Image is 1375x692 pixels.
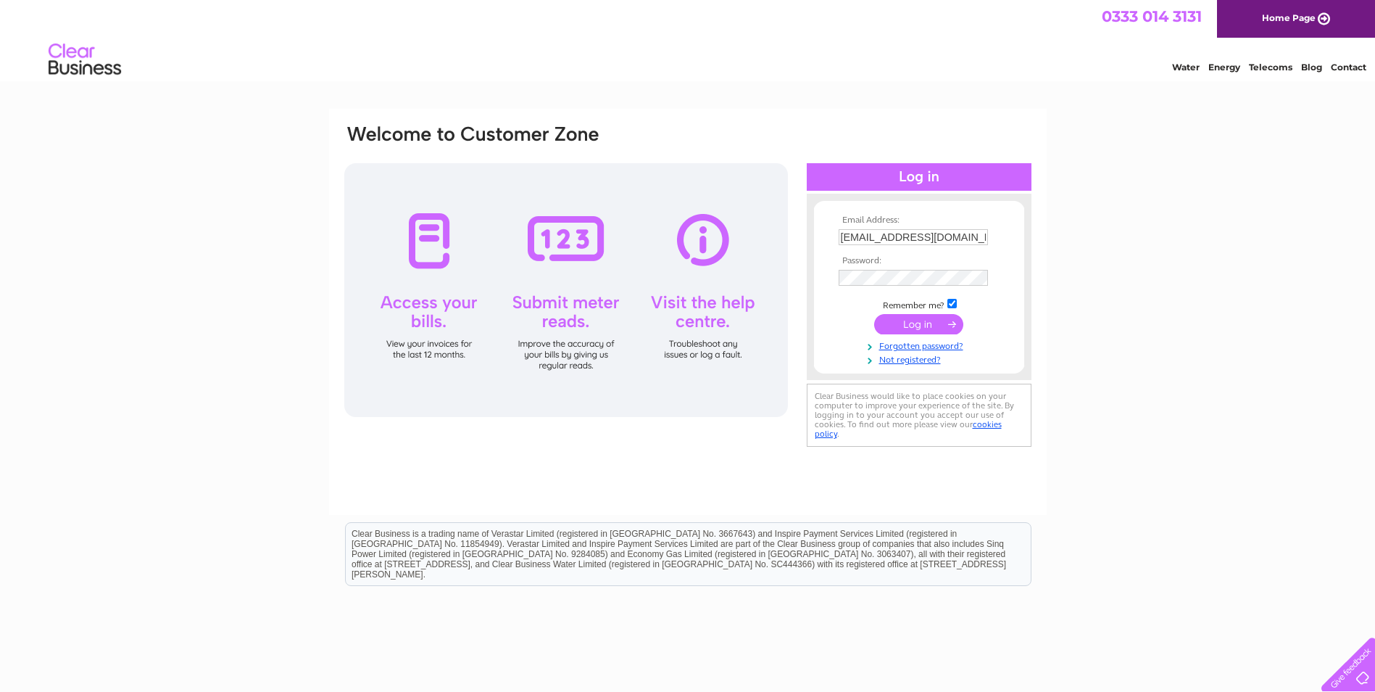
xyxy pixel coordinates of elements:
[835,215,1003,226] th: Email Address:
[815,419,1002,439] a: cookies policy
[1301,62,1322,73] a: Blog
[346,8,1031,70] div: Clear Business is a trading name of Verastar Limited (registered in [GEOGRAPHIC_DATA] No. 3667643...
[835,256,1003,266] th: Password:
[1249,62,1292,73] a: Telecoms
[1102,7,1202,25] a: 0333 014 3131
[1208,62,1240,73] a: Energy
[1331,62,1366,73] a: Contact
[48,38,122,82] img: logo.png
[874,314,963,334] input: Submit
[835,297,1003,311] td: Remember me?
[807,384,1031,447] div: Clear Business would like to place cookies on your computer to improve your experience of the sit...
[1172,62,1200,73] a: Water
[839,352,1003,366] a: Not registered?
[839,338,1003,352] a: Forgotten password?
